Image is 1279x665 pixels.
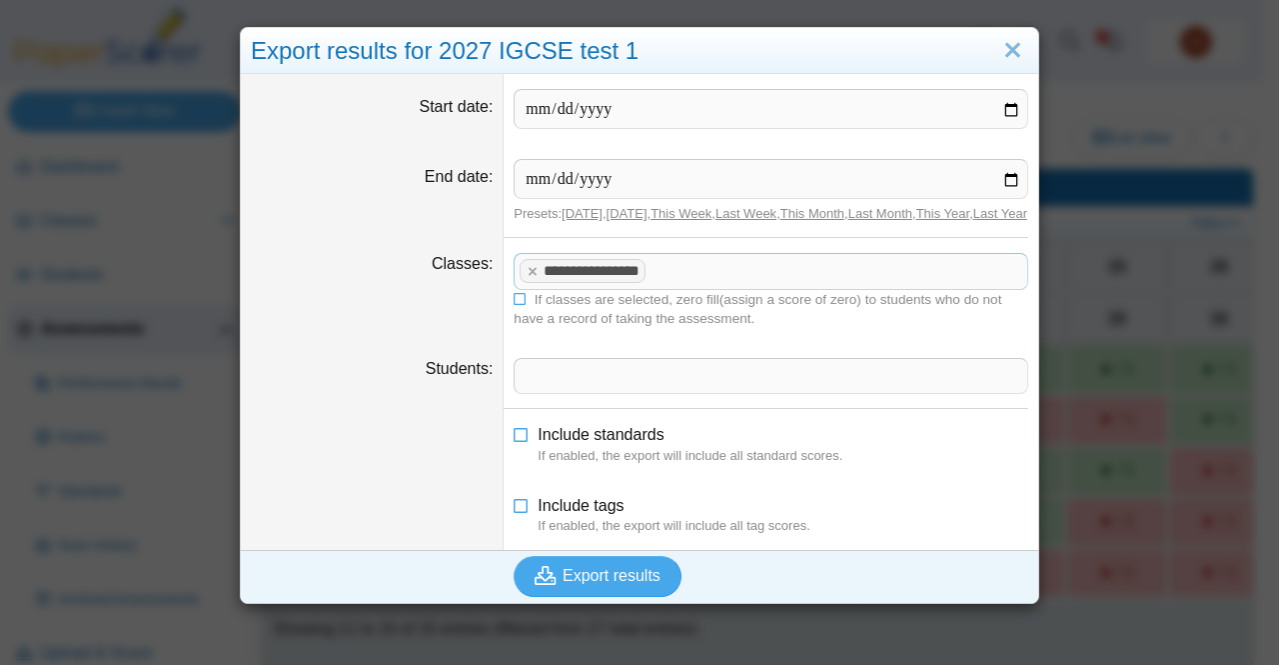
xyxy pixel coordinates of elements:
tags: ​ [514,253,1028,289]
a: This Year [916,206,970,221]
label: Classes [432,255,493,272]
div: Presets: , , , , , , , [514,205,1028,223]
x: remove tag [524,265,541,278]
span: Include tags [538,497,624,514]
label: Start date [420,98,494,115]
a: This Week [650,206,711,221]
a: Close [997,34,1028,68]
tags: ​ [514,358,1028,394]
div: Export results for 2027 IGCSE test 1 [241,28,1038,75]
button: Export results [514,556,681,596]
a: Last Week [715,206,776,221]
label: Students [426,360,494,377]
a: [DATE] [562,206,603,221]
span: Export results [563,567,660,584]
a: [DATE] [607,206,647,221]
a: This Month [780,206,844,221]
label: End date [425,168,494,185]
dfn: If enabled, the export will include all standard scores. [538,447,1028,465]
dfn: If enabled, the export will include all tag scores. [538,517,1028,535]
span: If classes are selected, zero fill(assign a score of zero) to students who do not have a record o... [514,292,1001,326]
a: Last Year [973,206,1027,221]
span: Include standards [538,426,663,443]
a: Last Month [848,206,912,221]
